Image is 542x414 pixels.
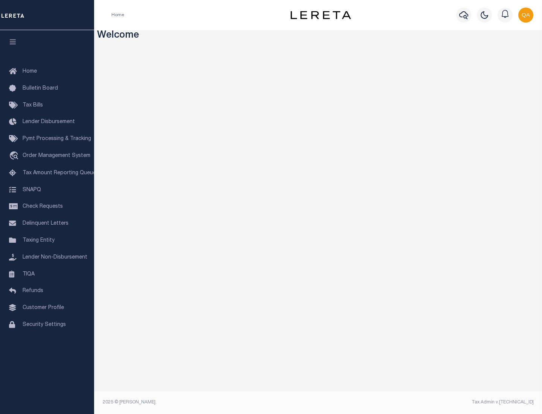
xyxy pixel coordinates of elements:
i: travel_explore [9,151,21,161]
span: Lender Non-Disbursement [23,255,87,260]
span: Check Requests [23,204,63,209]
div: Tax Admin v.[TECHNICAL_ID] [324,399,534,406]
span: SNAPQ [23,187,41,192]
span: Security Settings [23,322,66,327]
span: Home [23,69,37,74]
span: Tax Amount Reporting Queue [23,170,96,176]
span: Tax Bills [23,103,43,108]
span: Lender Disbursement [23,119,75,125]
span: TIQA [23,271,35,277]
span: Delinquent Letters [23,221,69,226]
span: Bulletin Board [23,86,58,91]
span: Order Management System [23,153,90,158]
li: Home [111,12,124,18]
img: svg+xml;base64,PHN2ZyB4bWxucz0iaHR0cDovL3d3dy53My5vcmcvMjAwMC9zdmciIHBvaW50ZXItZXZlbnRzPSJub25lIi... [518,8,533,23]
span: Pymt Processing & Tracking [23,136,91,142]
img: logo-dark.svg [291,11,351,19]
span: Taxing Entity [23,238,55,243]
span: Customer Profile [23,305,64,310]
div: 2025 © [PERSON_NAME]. [97,399,318,406]
h3: Welcome [97,30,539,42]
span: Refunds [23,288,43,294]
